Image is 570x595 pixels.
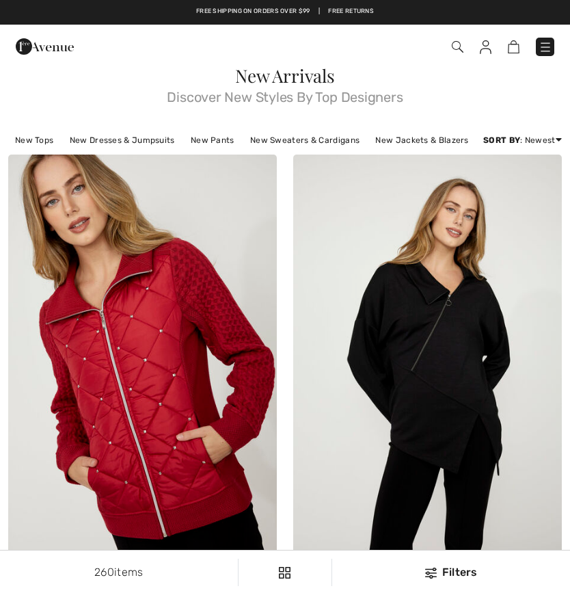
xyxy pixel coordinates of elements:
[16,39,74,52] a: 1ère Avenue
[279,567,290,579] img: Filters
[340,564,562,581] div: Filters
[293,155,562,558] img: Collarless Zipper Casual Jacket Style 75171. Black
[235,64,334,88] span: New Arrivals
[328,7,374,16] a: Free Returns
[63,131,182,149] a: New Dresses & Jumpsuits
[243,131,366,149] a: New Sweaters & Cardigans
[452,41,463,53] img: Search
[16,33,74,60] img: 1ère Avenue
[8,85,562,104] span: Discover New Styles By Top Designers
[480,40,491,54] img: My Info
[318,7,320,16] span: |
[184,131,241,149] a: New Pants
[196,7,310,16] a: Free shipping on orders over $99
[483,135,520,145] strong: Sort By
[8,131,60,149] a: New Tops
[483,134,562,146] div: : Newest
[508,40,519,53] img: Shopping Bag
[539,40,552,54] img: Menu
[368,131,475,149] a: New Jackets & Blazers
[8,155,277,558] img: Zipper Casual Puffer Jacket Style 75156. Red
[425,568,437,579] img: Filters
[94,566,114,579] span: 260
